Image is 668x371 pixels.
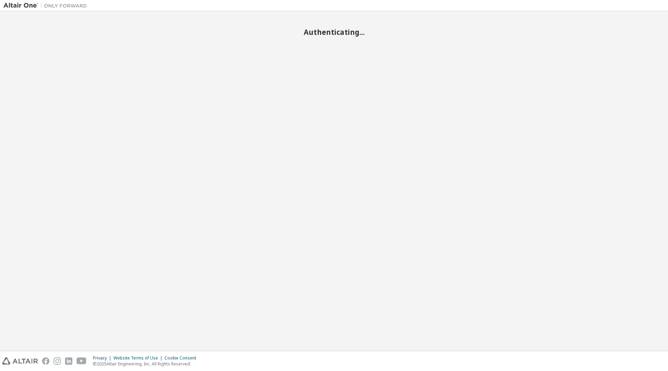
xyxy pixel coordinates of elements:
img: altair_logo.svg [2,357,38,365]
h2: Authenticating... [3,28,665,37]
p: © 2025 Altair Engineering, Inc. All Rights Reserved. [93,361,200,367]
img: facebook.svg [42,357,49,365]
div: Cookie Consent [165,355,200,361]
img: linkedin.svg [65,357,72,365]
img: Altair One [3,2,90,9]
img: instagram.svg [54,357,61,365]
div: Website Terms of Use [113,355,165,361]
img: youtube.svg [77,357,87,365]
div: Privacy [93,355,113,361]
